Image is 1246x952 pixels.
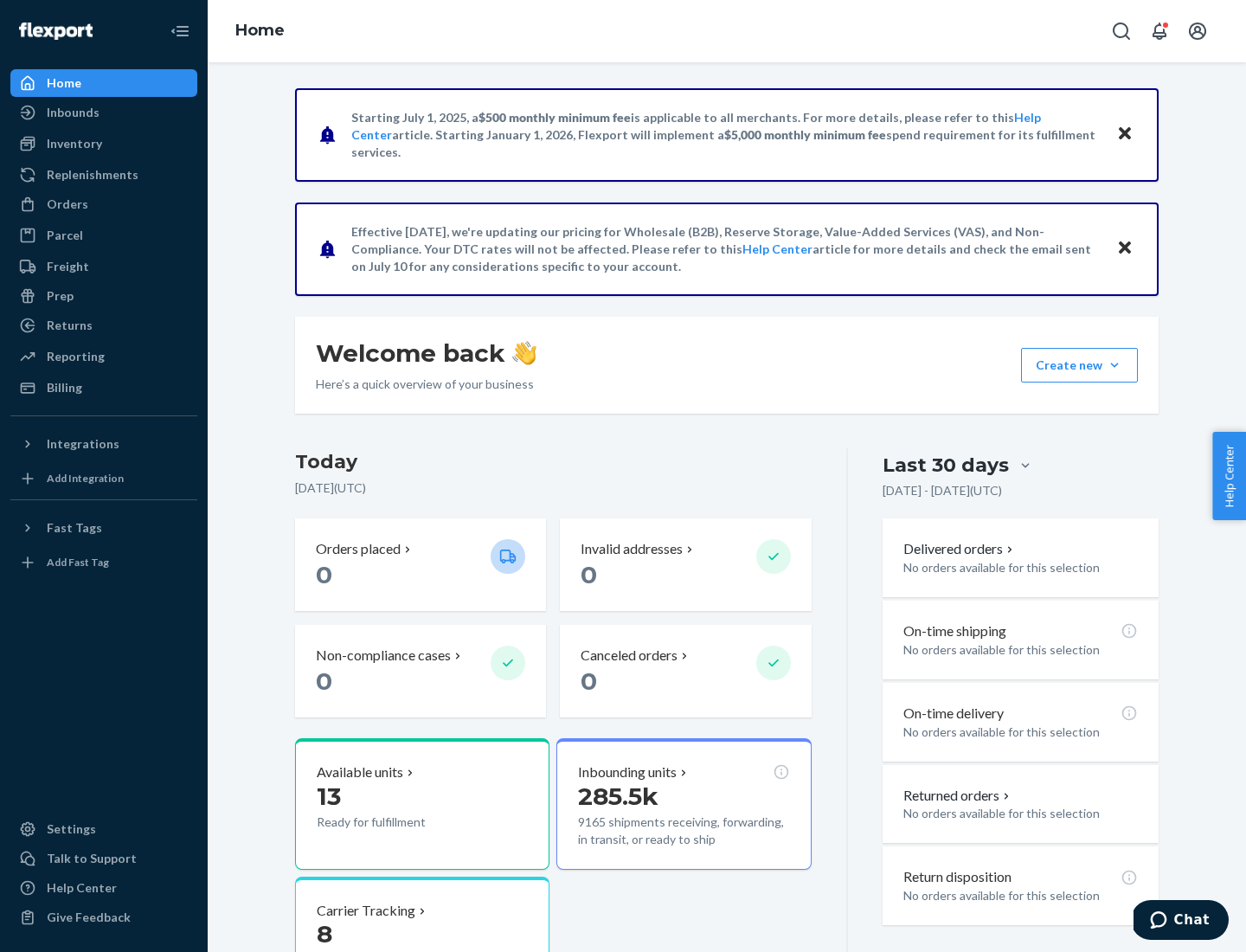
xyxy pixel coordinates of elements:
a: Inventory [10,130,197,158]
p: Inbounding units [578,762,677,782]
p: No orders available for this selection [903,887,1138,904]
button: Close [1114,236,1136,261]
p: Here’s a quick overview of your business [316,376,536,393]
a: Help Center [742,241,812,256]
p: No orders available for this selection [903,724,1138,741]
p: Canceled orders [581,646,678,666]
p: [DATE] - [DATE] ( UTC ) [883,482,1002,499]
a: Help Center [10,874,197,902]
span: 0 [316,666,332,696]
button: Invalid addresses 0 [560,518,811,611]
span: 285.5k [578,782,658,811]
a: Add Fast Tag [10,549,197,576]
span: 8 [317,919,332,949]
a: Add Integration [10,465,197,492]
img: Flexport logo [19,23,93,40]
div: Fast Tags [47,519,102,537]
a: Prep [10,282,197,310]
div: Freight [47,258,89,275]
div: Settings [47,820,96,838]
button: Non-compliance cases 0 [295,625,546,717]
a: Inbounds [10,99,197,126]
button: Returned orders [903,786,1013,806]
button: Close Navigation [163,14,197,48]
a: Freight [10,253,197,280]
a: Replenishments [10,161,197,189]
div: Returns [47,317,93,334]
p: Orders placed [316,539,401,559]
a: Home [10,69,197,97]
button: Give Feedback [10,904,197,931]
button: Close [1114,122,1136,147]
div: Home [47,74,81,92]
div: Orders [47,196,88,213]
div: Add Integration [47,471,124,486]
p: 9165 shipments receiving, forwarding, in transit, or ready to ship [578,814,789,848]
span: 0 [581,560,597,589]
div: Reporting [47,348,105,365]
p: On-time shipping [903,621,1006,641]
div: Add Fast Tag [47,555,109,569]
button: Fast Tags [10,514,197,542]
div: Inbounds [47,104,100,121]
button: Available units13Ready for fulfillment [295,738,549,870]
div: Help Center [47,879,117,897]
button: Canceled orders 0 [560,625,811,717]
p: [DATE] ( UTC ) [295,479,812,497]
a: Settings [10,815,197,843]
span: $5,000 monthly minimum fee [724,127,886,142]
button: Talk to Support [10,845,197,872]
button: Orders placed 0 [295,518,546,611]
div: Prep [47,287,74,305]
a: Parcel [10,222,197,249]
button: Delivered orders [903,539,1017,559]
p: Ready for fulfillment [317,814,477,831]
div: Integrations [47,435,119,453]
div: Billing [47,379,82,396]
p: Carrier Tracking [317,901,415,921]
div: Last 30 days [883,452,1009,479]
span: 0 [581,666,597,696]
p: Return disposition [903,867,1012,887]
span: 13 [317,782,341,811]
p: Starting July 1, 2025, a is applicable to all merchants. For more details, please refer to this a... [351,109,1100,161]
iframe: Opens a widget where you can chat to one of our agents [1134,900,1229,943]
button: Create new [1021,348,1138,383]
ol: breadcrumbs [222,6,299,56]
div: Parcel [47,227,83,244]
button: Integrations [10,430,197,458]
p: Invalid addresses [581,539,683,559]
button: Open Search Box [1104,14,1139,48]
a: Home [235,21,285,40]
button: Open notifications [1142,14,1177,48]
h3: Today [295,448,812,476]
button: Help Center [1212,432,1246,520]
div: Inventory [47,135,102,152]
a: Orders [10,190,197,218]
button: Inbounding units285.5k9165 shipments receiving, forwarding, in transit, or ready to ship [556,738,811,870]
a: Billing [10,374,197,402]
div: Replenishments [47,166,138,183]
div: Give Feedback [47,909,131,926]
p: No orders available for this selection [903,641,1138,659]
a: Returns [10,312,197,339]
p: Non-compliance cases [316,646,451,666]
span: $500 monthly minimum fee [478,110,631,125]
h1: Welcome back [316,338,536,369]
span: 0 [316,560,332,589]
p: Available units [317,762,403,782]
p: On-time delivery [903,704,1004,724]
p: No orders available for this selection [903,559,1138,576]
p: No orders available for this selection [903,805,1138,822]
a: Reporting [10,343,197,370]
div: Talk to Support [47,850,137,867]
img: hand-wave emoji [512,341,536,365]
p: Effective [DATE], we're updating our pricing for Wholesale (B2B), Reserve Storage, Value-Added Se... [351,223,1100,275]
button: Open account menu [1180,14,1215,48]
